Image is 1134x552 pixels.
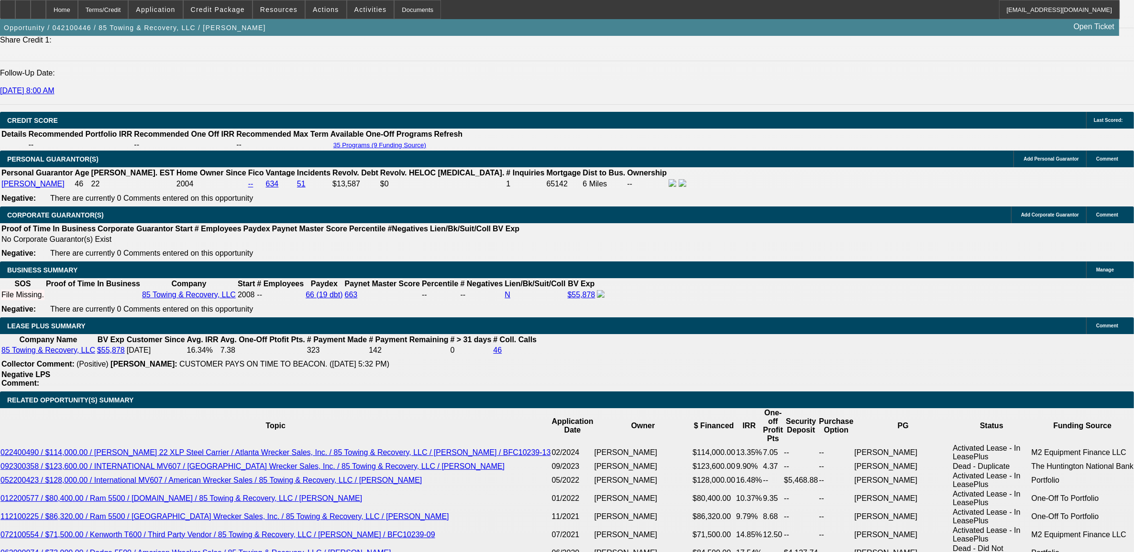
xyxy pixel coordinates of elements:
[551,444,594,462] td: 02/2024
[594,489,693,508] td: [PERSON_NAME]
[175,225,192,233] b: Start
[243,225,270,233] b: Paydex
[505,280,565,288] b: Lien/Bk/Suit/Coll
[0,448,551,456] a: 022400490 / $114,000.00 / [PERSON_NAME] 22 XLP Steel Carrier / Atlanta Wrecker Sales, Inc. / 85 T...
[762,471,783,489] td: --
[306,0,346,19] button: Actions
[783,489,818,508] td: --
[4,24,266,32] span: Opportunity / 042100446 / 85 Towing & Recovery, LLC / [PERSON_NAME]
[45,279,141,289] th: Proof of Time In Business
[627,169,667,177] b: Ownership
[422,280,458,288] b: Percentile
[854,408,952,444] th: PG
[187,346,219,355] td: 16.34%
[28,140,132,150] td: --
[91,179,175,189] td: 22
[1,279,44,289] th: SOS
[818,408,854,444] th: Purchase Option
[306,291,342,299] a: 66 (19 dbt)
[1070,19,1118,35] a: Open Ticket
[546,179,582,189] td: 65142
[1,224,96,234] th: Proof of Time In Business
[220,346,306,355] td: 7.38
[493,225,519,233] b: BV Exp
[7,322,86,330] span: LEASE PLUS SUMMARY
[1031,526,1134,544] td: M2 Equipment Finance LLC
[1,180,65,188] a: [PERSON_NAME]
[297,169,330,177] b: Incidents
[0,530,435,539] a: 072100554 / $71,500.00 / Kenworth T600 / Third Party Vendor / 85 Towing & Recovery, LLC / [PERSON...
[627,179,667,189] td: --
[97,346,125,354] a: $55,878
[568,280,595,288] b: BV Exp
[762,526,783,544] td: 12.50
[347,0,394,19] button: Activities
[349,225,385,233] b: Percentile
[1,169,73,177] b: Personal Guarantor
[50,305,253,313] span: There are currently 0 Comments entered on this opportunity
[380,179,505,189] td: $0
[818,526,854,544] td: --
[311,280,338,288] b: Paydex
[597,290,605,298] img: facebook-icon.png
[506,169,544,177] b: # Inquiries
[736,489,762,508] td: 10.37%
[0,512,449,520] a: 112100225 / $86,320.00 / Ram 5500 / [GEOGRAPHIC_DATA] Wrecker Sales, Inc. / 85 Towing & Recovery,...
[179,360,389,368] span: CUSTOMER PAYS ON TIME TO BEACON. ([DATE] 5:32 PM)
[551,508,594,526] td: 11/2021
[1024,156,1079,162] span: Add Personal Guarantor
[854,462,952,471] td: [PERSON_NAME]
[28,130,132,139] th: Recommended Portfolio IRR
[332,169,378,177] b: Revolv. Debt
[493,346,502,354] a: 46
[783,526,818,544] td: --
[783,508,818,526] td: --
[330,141,429,149] button: 35 Programs (9 Funding Source)
[129,0,182,19] button: Application
[187,336,219,344] b: Avg. IRR
[248,169,264,177] b: Fico
[7,266,77,274] span: BUSINESS SUMMARY
[266,180,279,188] a: 634
[594,508,693,526] td: [PERSON_NAME]
[297,180,306,188] a: 51
[253,0,305,19] button: Resources
[1031,471,1134,489] td: Portfolio
[1031,462,1134,471] td: The Huntington National Bank
[505,291,510,299] a: N
[7,117,58,124] span: CREDIT SCORE
[736,462,762,471] td: 9.90%
[1,249,36,257] b: Negative:
[368,346,449,355] td: 142
[594,408,693,444] th: Owner
[952,508,1031,526] td: Activated Lease - In LeasePlus
[307,336,367,344] b: # Payment Made
[818,444,854,462] td: --
[98,336,124,344] b: BV Exp
[1,291,44,299] div: File Missing.
[1031,508,1134,526] td: One-Off To Portfolio
[127,336,185,344] b: Customer Since
[692,508,736,526] td: $86,320.00
[594,444,693,462] td: [PERSON_NAME]
[854,444,952,462] td: [PERSON_NAME]
[692,462,736,471] td: $123,600.00
[818,489,854,508] td: --
[98,225,173,233] b: Corporate Guarantor
[7,396,133,404] span: RELATED OPPORTUNITY(S) SUMMARY
[1031,408,1134,444] th: Funding Source
[783,462,818,471] td: --
[0,462,505,470] a: 092300358 / $123,600.00 / INTERNATIONAL MV607 / [GEOGRAPHIC_DATA] Wrecker Sales, Inc. / 85 Towing...
[1094,118,1123,123] span: Last Scored:
[762,489,783,508] td: 9.35
[783,444,818,462] td: --
[136,6,175,13] span: Application
[260,6,297,13] span: Resources
[75,169,89,177] b: Age
[430,225,491,233] b: Lien/Bk/Suit/Coll
[952,444,1031,462] td: Activated Lease - In LeasePlus
[952,489,1031,508] td: Activated Lease - In LeasePlus
[0,494,362,502] a: 012200577 / $80,400.00 / Ram 5500 / [DOMAIN_NAME] / 85 Towing & Recovery, LLC / [PERSON_NAME]
[50,194,253,202] span: There are currently 0 Comments entered on this opportunity
[176,180,194,188] span: 2004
